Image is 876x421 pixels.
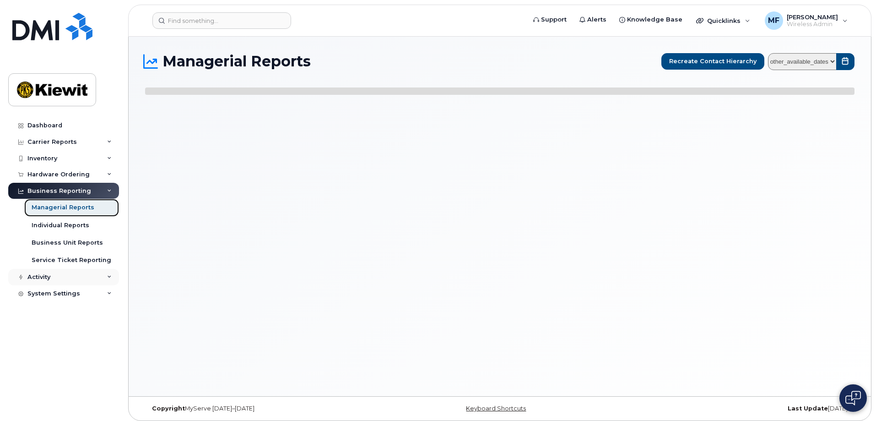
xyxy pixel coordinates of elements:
span: Managerial Reports [162,55,311,68]
span: Recreate Contact Hierarchy [669,57,757,66]
img: Open chat [845,391,861,405]
strong: Last Update [788,405,828,412]
strong: Copyright [152,405,185,412]
div: MyServe [DATE]–[DATE] [145,405,382,412]
div: [DATE] [618,405,854,412]
button: Recreate Contact Hierarchy [661,53,764,70]
a: Keyboard Shortcuts [466,405,526,412]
